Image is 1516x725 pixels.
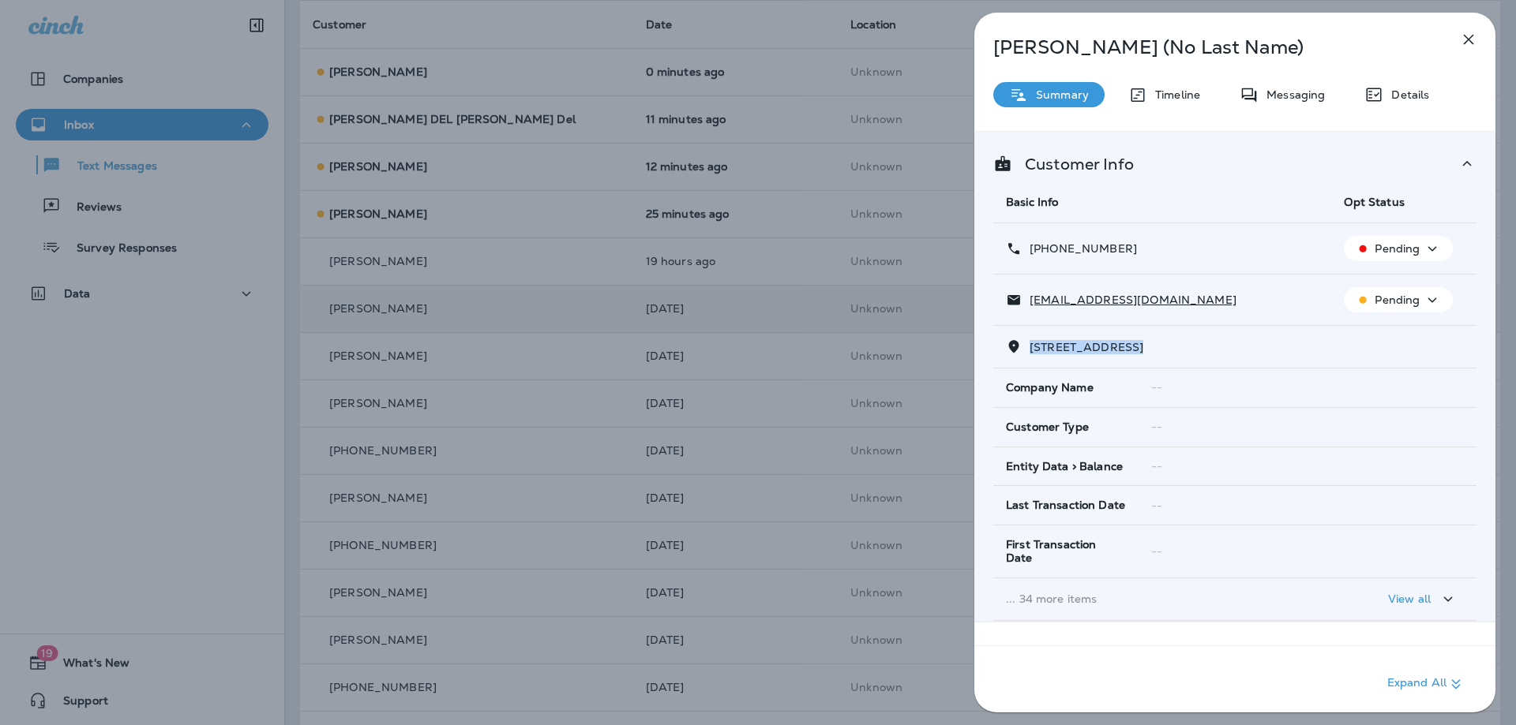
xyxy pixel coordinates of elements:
[1151,420,1162,434] span: --
[1387,675,1465,693] p: Expand All
[1375,293,1420,306] p: Pending
[1344,236,1453,261] button: Pending
[993,36,1424,58] p: [PERSON_NAME] (No Last Name)
[1006,499,1125,512] span: Last Transaction Date
[1006,538,1126,565] span: First Transaction Date
[1151,544,1162,559] span: --
[1006,381,1094,394] span: Company Name
[1012,158,1134,170] p: Customer Info
[1006,195,1058,209] span: Basic Info
[1151,459,1162,473] span: --
[1344,287,1453,312] button: Pending
[1381,670,1472,698] button: Expand All
[1383,88,1429,101] p: Details
[1022,293,1236,306] p: [EMAIL_ADDRESS][DOMAIN_NAME]
[1375,242,1420,255] p: Pending
[1382,585,1464,614] button: View all
[1006,420,1089,434] span: Customer Type
[1030,340,1143,354] span: [STREET_ADDRESS]
[1022,242,1137,255] p: [PHONE_NUMBER]
[1151,380,1162,394] span: --
[1388,592,1431,605] p: View all
[1006,460,1123,473] span: Entity Data > Balance
[1147,88,1200,101] p: Timeline
[1151,499,1162,513] span: --
[1259,88,1325,101] p: Messaging
[1006,592,1319,605] p: ... 34 more items
[1028,88,1089,101] p: Summary
[1344,195,1404,209] span: Opt Status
